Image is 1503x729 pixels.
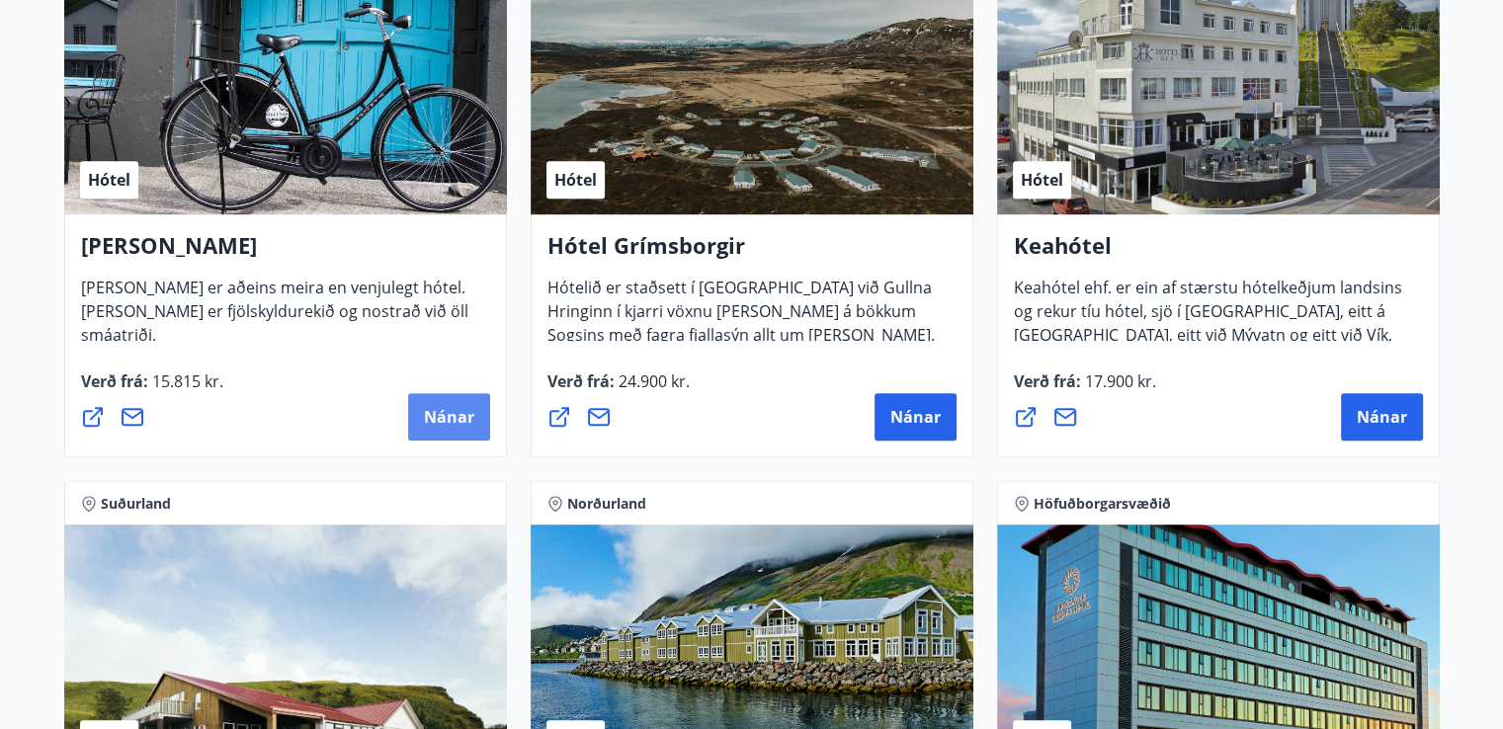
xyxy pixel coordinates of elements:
button: Nánar [875,393,957,441]
span: 17.900 kr. [1081,370,1156,392]
span: Verð frá : [547,370,690,408]
span: Hótel [88,169,130,191]
span: 15.815 kr. [148,370,223,392]
h4: Keahótel [1014,230,1423,276]
span: [PERSON_NAME] er aðeins meira en venjulegt hótel. [PERSON_NAME] er fjölskyldurekið og nostrað við... [81,277,468,362]
span: Hótel [1021,169,1063,191]
span: 24.900 kr. [615,370,690,392]
h4: Hótel Grímsborgir [547,230,957,276]
span: Verð frá : [81,370,223,408]
span: Keahótel ehf. er ein af stærstu hótelkeðjum landsins og rekur tíu hótel, sjö í [GEOGRAPHIC_DATA],... [1014,277,1402,409]
span: Suðurland [101,494,171,514]
span: Nánar [890,406,941,428]
span: Höfuðborgarsvæðið [1034,494,1171,514]
span: Verð frá : [1014,370,1156,408]
button: Nánar [1341,393,1423,441]
span: Hótel [554,169,597,191]
span: Hótelið er staðsett í [GEOGRAPHIC_DATA] við Gullna Hringinn í kjarri vöxnu [PERSON_NAME] á bökkum... [547,277,935,409]
span: Nánar [424,406,474,428]
span: Nánar [1357,406,1407,428]
button: Nánar [408,393,490,441]
h4: [PERSON_NAME] [81,230,490,276]
span: Norðurland [567,494,646,514]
